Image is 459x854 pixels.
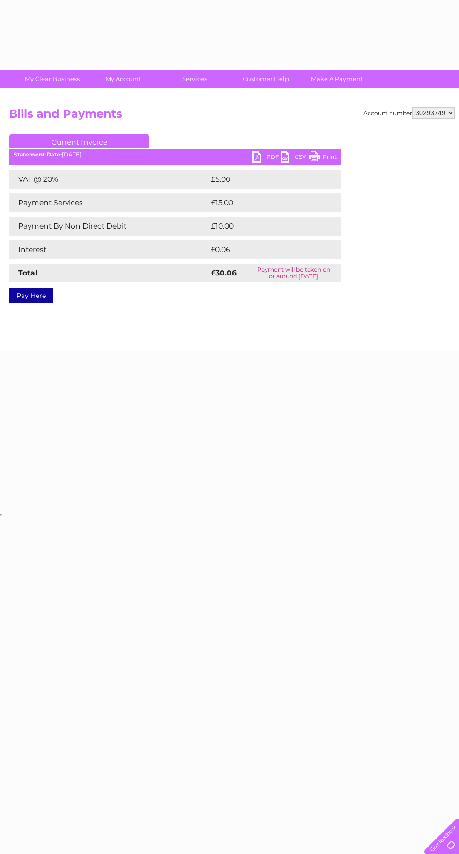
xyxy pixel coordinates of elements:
a: Services [156,70,233,88]
a: CSV [281,151,309,165]
a: Print [309,151,337,165]
td: Payment will be taken on or around [DATE] [246,264,341,282]
a: PDF [252,151,281,165]
a: Current Invoice [9,134,149,148]
a: My Clear Business [14,70,91,88]
b: Statement Date: [14,151,62,158]
a: Pay Here [9,288,53,303]
strong: Total [18,268,37,277]
td: £5.00 [208,170,320,189]
td: £0.06 [208,240,320,259]
a: My Account [85,70,162,88]
a: Make A Payment [298,70,376,88]
h2: Bills and Payments [9,107,455,125]
td: Interest [9,240,208,259]
strong: £30.06 [211,268,237,277]
td: £10.00 [208,217,322,236]
div: Account number [363,107,455,119]
td: Payment By Non Direct Debit [9,217,208,236]
td: £15.00 [208,193,322,212]
td: VAT @ 20% [9,170,208,189]
div: [DATE] [9,151,341,158]
td: Payment Services [9,193,208,212]
a: Customer Help [227,70,304,88]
